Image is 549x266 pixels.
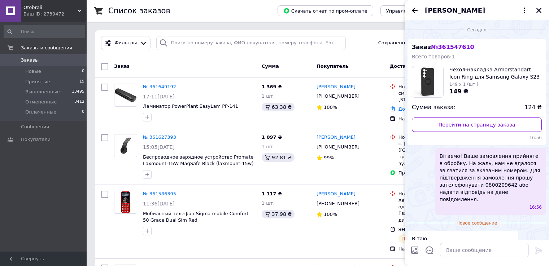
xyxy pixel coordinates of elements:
span: Сохраненные фильтры: [378,40,437,46]
div: Нова Пошта [398,134,472,141]
span: 149 x 1 (шт.) [449,82,478,87]
span: Покупатель [317,63,349,69]
span: Заказ [412,44,474,50]
div: Наложенный платеж [398,116,472,122]
input: Поиск по номеру заказа, ФИО покупателя, номеру телефона, Email, номеру накладной [156,36,346,50]
a: Перейти на страницу заказа [412,118,542,132]
button: Открыть шаблоны ответов [425,245,434,255]
div: Пром-оплата [398,170,472,176]
span: Заказы и сообщения [21,45,72,51]
div: 92.81 ₴ [262,153,295,162]
span: 15:05[DATE] [143,144,175,150]
span: Управление статусами [386,8,443,14]
span: 99% [324,155,334,160]
button: Скачать отчет по пром-оплате [278,5,373,16]
span: Доставка и оплата [390,63,441,69]
a: Мобильный телефон Sigma mobile Comfort 50 Grace Dual Sim Red [143,211,248,223]
span: Вітаємо! Ваше замовлення прийняте в обробку. На жаль, нам не вдалося зв'язатися за вказаним номер... [440,152,542,203]
div: Наложенный платеж [398,246,472,252]
span: [PERSON_NAME] [425,6,485,15]
span: Сообщения [21,124,49,130]
a: [PERSON_NAME] [317,84,356,90]
span: Вітаю. Так, все вірно, можете оформити замовлення [412,235,514,257]
span: 100% [324,212,337,217]
a: № 361627393 [143,134,176,140]
a: № 361586395 [143,191,176,196]
span: 11:36[DATE] [143,201,175,207]
span: Скачать отчет по пром-оплате [283,8,367,14]
span: 0 [82,68,84,75]
button: Назад [410,6,419,15]
span: № 361547610 [431,44,474,50]
div: 63.38 ₴ [262,103,295,111]
h1: Список заказов [108,6,170,15]
span: Покупатели [21,136,51,143]
div: Нова Пошта [398,191,472,197]
div: Ваш ID: 2739472 [23,11,87,17]
a: Фото товару [114,84,137,107]
a: [PERSON_NAME] [317,134,356,141]
div: смт. Кельменці, №1: вул. [STREET_ADDRESS] [398,90,472,103]
span: Новые [25,68,41,75]
div: 37.98 ₴ [262,210,295,218]
img: Фото товару [114,134,137,157]
span: 16:56 12.09.2025 [529,204,542,210]
a: № 361649192 [143,84,176,89]
span: Принятые [25,79,50,85]
a: Ламинатор PowerPlant EasyLam PP-141 [143,103,238,109]
span: Чехол-накладка Armorstandart Icon Ring для Samsung Galaxy S23 SM-S911 Black (ARM68786) [449,66,542,80]
div: Планируемый [398,234,441,243]
div: [PHONE_NUMBER] [315,142,361,152]
span: Отмененные [25,99,57,105]
a: Фото товару [114,134,137,157]
a: Беспроводное зарядное устройство Promate Laxmount-15W MagSafe Black (laxmount-15w) [143,154,253,167]
div: 12.09.2025 [408,26,546,33]
span: 3412 [74,99,84,105]
a: Добавить ЭН [398,106,430,112]
a: [PERSON_NAME] [317,191,356,198]
span: Заказ [114,63,130,69]
img: Фото товару [114,84,137,106]
span: 1 369 ₴ [262,84,282,89]
span: 19 [79,79,84,85]
span: Всего товаров: 1 [412,54,455,59]
span: 1 097 ₴ [262,134,282,140]
span: Сумма заказа: [412,103,456,112]
div: [PHONE_NUMBER] [315,199,361,208]
button: [PERSON_NAME] [425,6,529,15]
button: Управление статусами [380,5,449,16]
img: 5399380585_w100_h100_chehol-nakladka-armorstandart-icon.jpg [412,66,443,97]
span: 1 шт. [262,144,275,149]
span: 17:11[DATE] [143,94,175,99]
span: Сумма [262,63,279,69]
span: 1 шт. [262,93,275,99]
span: Выполненные [25,89,60,95]
button: Закрыть [535,6,543,15]
span: 100% [324,105,337,110]
div: [PHONE_NUMBER] [315,92,361,101]
span: Сегодня [465,27,489,33]
span: 149 ₴ [449,88,469,95]
span: 13495 [72,89,84,95]
img: Фото товару [114,191,137,213]
div: Херсон, №15 (до 30 кг на одне місце): ул. 49 Гвардейской Херсонской дивизии, 26-А [398,197,472,223]
span: Новое сообщение [454,220,500,226]
span: 124 ₴ [524,103,542,112]
span: 16:56 12.09.2025 [412,135,542,141]
span: Заказы [21,57,39,63]
span: Фильтры [115,40,137,46]
span: ЭН: 20400477567711 [398,227,450,232]
div: с. [GEOGRAPHIC_DATA] ([GEOGRAPHIC_DATA].), Пункт приймання-видачі (до 30 кг): вул. [STREET_ADDRESS] [398,141,472,167]
span: 1 117 ₴ [262,191,282,196]
div: Нова Пошта [398,84,472,90]
span: 0 [82,109,84,115]
span: Оплаченные [25,109,56,115]
span: Otobrali [23,4,78,11]
input: Поиск [4,25,85,38]
span: 1 шт. [262,200,275,206]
